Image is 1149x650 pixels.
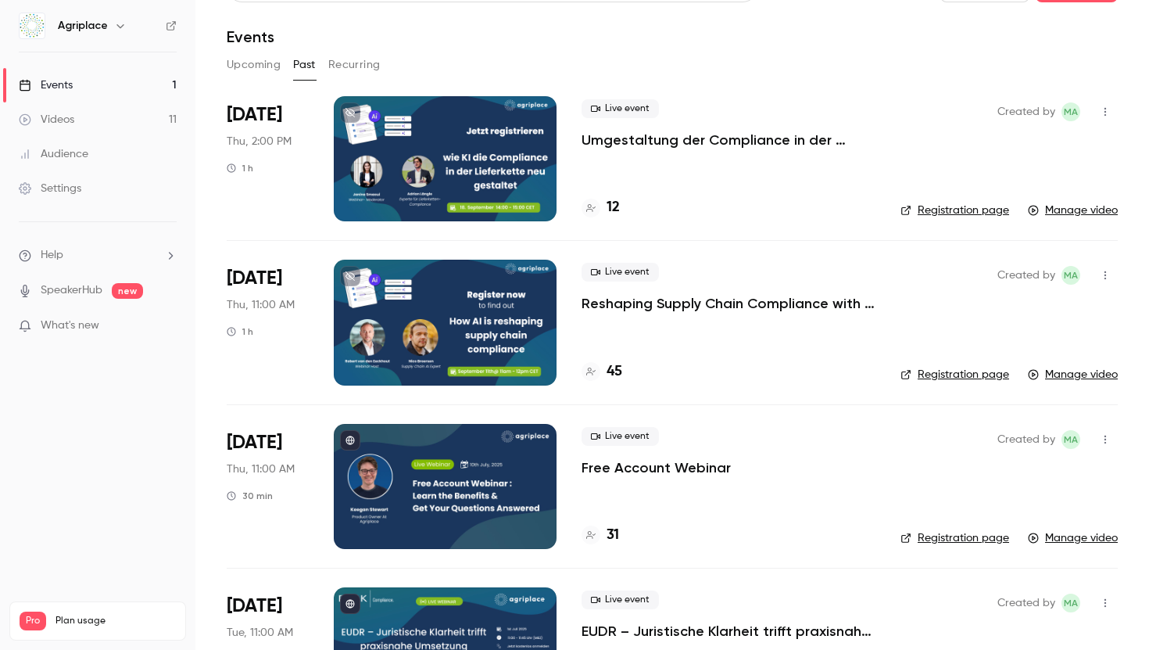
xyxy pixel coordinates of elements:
span: What's new [41,318,99,334]
a: 45 [582,361,622,382]
span: MA [1064,594,1078,612]
div: 1 h [227,162,253,174]
button: Past [293,52,316,77]
img: Agriplace [20,13,45,38]
span: Marketing Agriplace [1061,430,1080,449]
a: Registration page [900,203,1009,218]
div: Jul 10 Thu, 11:00 AM (Europe/Amsterdam) [227,424,309,549]
a: Registration page [900,530,1009,546]
a: 31 [582,525,619,546]
a: Manage video [1028,203,1118,218]
a: Umgestaltung der Compliance in der Lieferkette mit KI [582,131,875,149]
span: [DATE] [227,430,282,455]
span: Marketing Agriplace [1061,266,1080,285]
iframe: Noticeable Trigger [158,319,177,333]
div: Sep 18 Thu, 2:00 PM (Europe/Amsterdam) [227,96,309,221]
a: EUDR – Juristische Klarheit trifft praxisnahe Umsetzung [582,622,875,641]
span: [DATE] [227,102,282,127]
span: Created by [997,430,1055,449]
span: Plan usage [55,615,176,627]
span: Created by [997,102,1055,121]
h1: Events [227,27,274,46]
div: Audience [19,146,88,162]
span: Marketing Agriplace [1061,102,1080,121]
div: 30 min [227,490,273,502]
span: MA [1064,102,1078,121]
h4: 31 [607,525,619,546]
h4: 45 [607,361,622,382]
span: Help [41,247,63,264]
span: [DATE] [227,594,282,619]
span: Pro [20,612,46,630]
button: Recurring [328,52,381,77]
span: Thu, 11:00 AM [227,297,295,313]
span: Created by [997,266,1055,285]
span: Live event [582,591,659,609]
li: help-dropdown-opener [19,247,177,264]
span: MA [1064,430,1078,449]
span: Live event [582,263,659,282]
span: Live event [582,99,659,118]
a: Free Account Webinar [582,458,731,477]
a: SpeakerHub [41,282,102,299]
span: Thu, 11:00 AM [227,461,295,477]
a: Registration page [900,367,1009,382]
div: Events [19,77,73,93]
div: Sep 18 Thu, 11:00 AM (Europe/Amsterdam) [227,260,309,385]
span: Created by [997,594,1055,612]
a: Manage video [1028,367,1118,382]
span: Tue, 11:00 AM [227,625,293,641]
div: Videos [19,112,74,127]
div: Settings [19,181,81,196]
a: Manage video [1028,530,1118,546]
span: Marketing Agriplace [1061,594,1080,612]
a: Reshaping Supply Chain Compliance with AI [582,294,875,313]
span: Live event [582,427,659,446]
a: 12 [582,197,620,218]
h4: 12 [607,197,620,218]
span: [DATE] [227,266,282,291]
span: new [112,283,143,299]
span: MA [1064,266,1078,285]
span: Thu, 2:00 PM [227,134,292,149]
button: Upcoming [227,52,281,77]
div: 1 h [227,325,253,338]
h6: Agriplace [58,18,108,34]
